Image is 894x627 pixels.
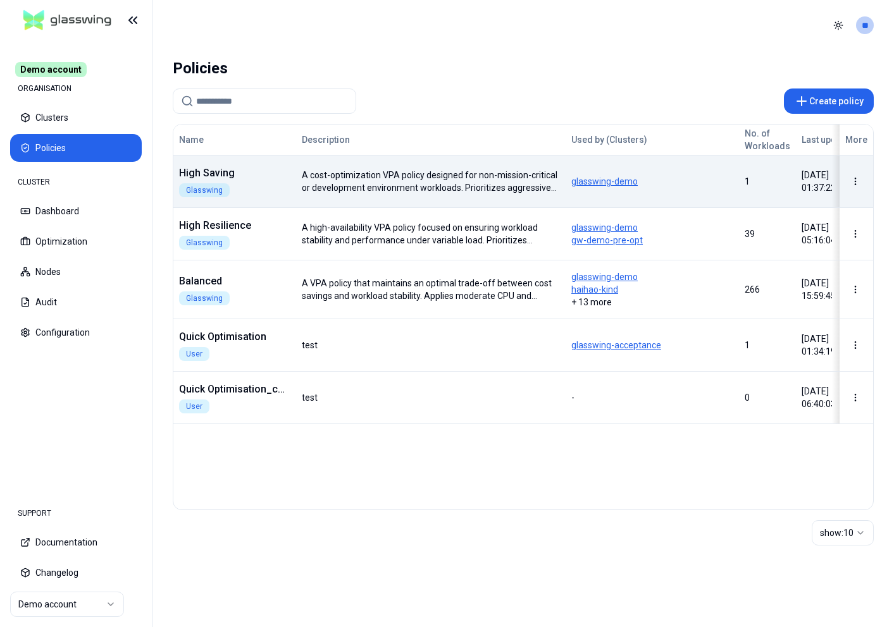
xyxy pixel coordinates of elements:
[179,382,290,397] div: Quick Optimisation_copy
[179,183,230,197] div: Glasswing
[802,385,849,410] div: [DATE] 06:40:03
[802,332,849,358] div: [DATE] 01:34:19
[179,218,290,233] div: High Resilience
[745,175,790,188] div: 1
[10,134,142,162] button: Policies
[302,277,560,302] div: A VPA policy that maintains an optimal trade-off between cost savings and workload stability. App...
[179,291,230,305] div: Glasswing
[302,221,560,247] div: A high-availability VPA policy focused on ensuring workload stability and performance under varia...
[18,6,116,35] img: GlassWing
[302,391,318,404] div: test
[10,258,142,286] button: Nodes
[10,528,142,556] button: Documentation
[302,339,318,351] div: test
[571,133,733,146] div: Used by (Clusters)
[845,133,867,146] div: More
[179,166,290,181] div: High Saving
[10,104,142,131] button: Clusters
[745,127,790,152] div: No. of Workloads
[179,236,230,250] div: Glasswing
[745,339,790,351] div: 1
[10,288,142,316] button: Audit
[571,391,733,404] p: -
[10,197,142,225] button: Dashboard
[745,391,790,404] div: 0
[571,271,733,283] span: glasswing-demo
[173,56,228,81] div: Policies
[302,169,560,194] div: A cost-optimization VPA policy designed for non-mission-critical or development environment workl...
[571,221,733,234] span: glasswing-demo
[784,88,874,114] button: Create policy
[10,559,142,587] button: Changelog
[571,175,733,188] span: glasswing-demo
[10,228,142,255] button: Optimization
[10,319,142,346] button: Configuration
[302,133,545,146] div: Description
[571,283,733,296] span: haihao-kind
[10,501,142,526] div: SUPPORT
[179,347,209,361] div: User
[802,277,849,302] div: [DATE] 15:59:45
[802,169,849,194] div: [DATE] 01:37:22
[179,274,290,289] div: Balanced
[179,329,290,344] div: Quick Optimisation
[745,228,790,240] div: 39
[179,127,204,152] button: Name
[571,234,733,247] span: gw-demo-pre-opt
[10,169,142,195] div: CLUSTER
[10,76,142,101] div: ORGANISATION
[571,339,733,351] span: glasswing-acceptance
[802,127,849,152] button: Last update
[745,283,790,296] div: 266
[15,62,87,77] span: Demo account
[802,221,849,247] div: [DATE] 05:16:04
[571,271,733,308] div: + 13 more
[179,399,209,413] div: User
